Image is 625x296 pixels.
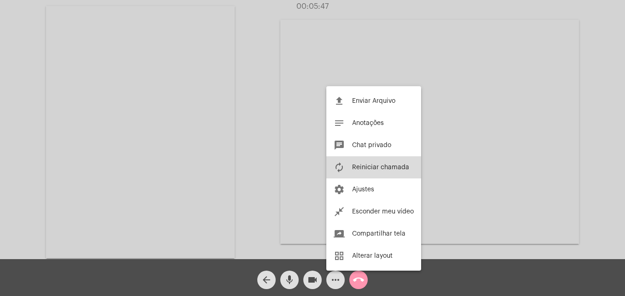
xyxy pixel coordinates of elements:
[334,184,345,195] mat-icon: settings
[352,231,405,237] span: Compartilhar tela
[352,208,414,215] span: Esconder meu vídeo
[352,164,409,171] span: Reiniciar chamada
[334,140,345,151] mat-icon: chat
[334,118,345,129] mat-icon: notes
[352,253,393,259] span: Alterar layout
[334,250,345,261] mat-icon: grid_view
[352,186,374,193] span: Ajustes
[334,95,345,107] mat-icon: file_upload
[334,162,345,173] mat-icon: autorenew
[352,98,395,104] span: Enviar Arquivo
[352,142,391,148] span: Chat privado
[352,120,384,126] span: Anotações
[334,206,345,217] mat-icon: close_fullscreen
[334,228,345,239] mat-icon: screen_share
